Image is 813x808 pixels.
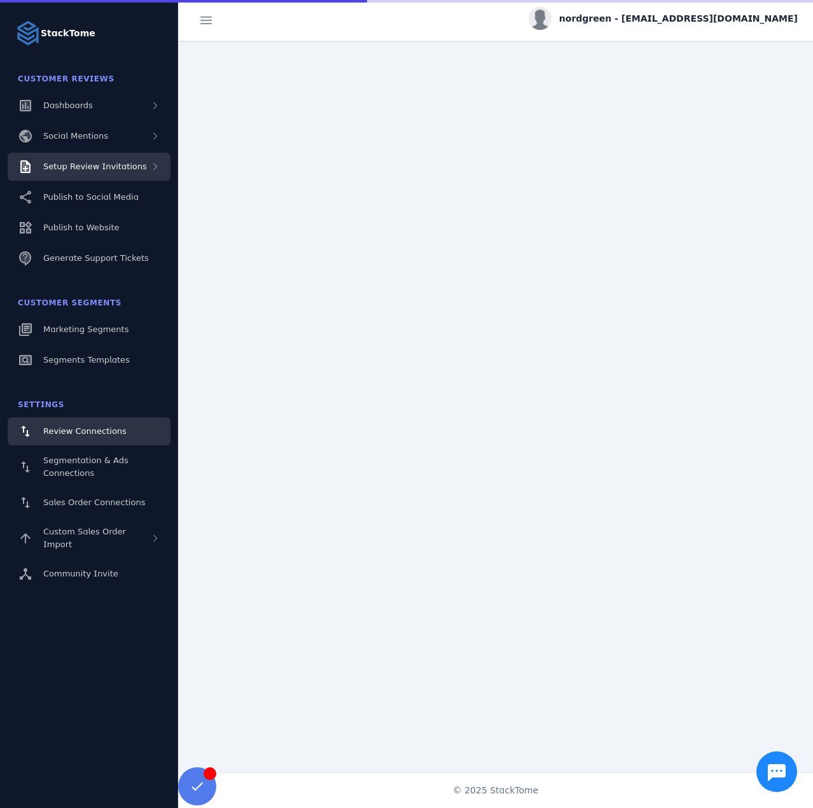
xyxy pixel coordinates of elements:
span: Dashboards [43,101,93,110]
a: Publish to Website [8,214,170,242]
a: Community Invite [8,560,170,588]
span: Customer Segments [18,298,122,307]
span: Review Connections [43,426,127,436]
span: Social Mentions [43,131,108,141]
span: Publish to Website [43,223,119,232]
span: Marketing Segments [43,324,129,334]
a: Marketing Segments [8,316,170,344]
a: Segmentation & Ads Connections [8,448,170,486]
img: Logo image [15,20,41,46]
a: Segments Templates [8,346,170,374]
span: Publish to Social Media [43,192,139,202]
a: Publish to Social Media [8,183,170,211]
span: Custom Sales Order Import [43,527,126,549]
span: Settings [18,400,64,409]
span: Customer Reviews [18,74,115,83]
img: profile.jpg [529,7,552,30]
span: Segments Templates [43,355,130,365]
span: Community Invite [43,569,118,578]
span: Segmentation & Ads Connections [43,456,129,478]
button: nordgreen - [EMAIL_ADDRESS][DOMAIN_NAME] [529,7,798,30]
a: Review Connections [8,417,170,445]
strong: StackTome [41,27,95,40]
a: Sales Order Connections [8,489,170,517]
span: © 2025 StackTome [453,784,539,797]
a: Generate Support Tickets [8,244,170,272]
span: Generate Support Tickets [43,253,149,263]
span: Sales Order Connections [43,498,145,507]
span: Setup Review Invitations [43,162,147,171]
span: nordgreen - [EMAIL_ADDRESS][DOMAIN_NAME] [559,12,798,25]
